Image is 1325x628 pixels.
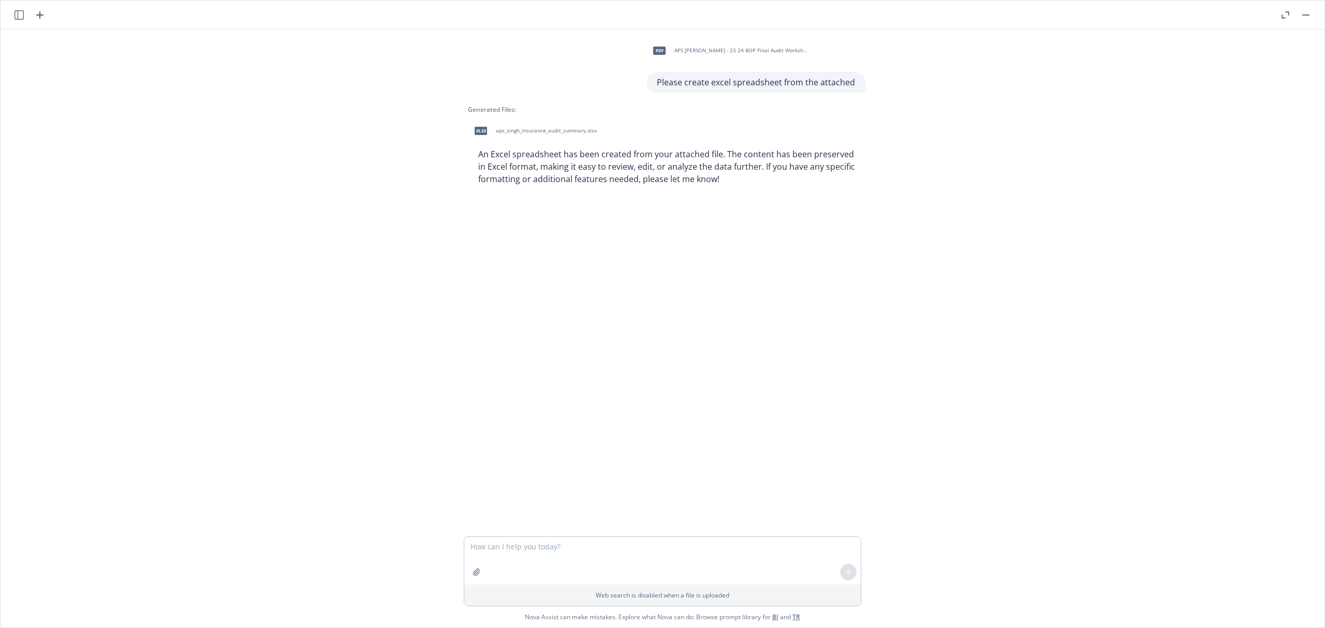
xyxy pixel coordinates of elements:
[468,105,865,114] div: Generated Files:
[653,47,666,54] span: pdf
[478,148,855,185] p: An Excel spreadsheet has been created from your attached file. The content has been preserved in ...
[772,612,778,621] a: BI
[470,591,855,600] p: Web search is disabled when a file is uploaded
[646,38,812,64] div: pdfAPS [PERSON_NAME] - 23 24 BOP Final Audit Worksheet.pdf
[496,127,597,134] span: aps_singh_insurance_audit_summary.xlsx
[657,76,855,88] p: Please create excel spreadsheet from the attached
[792,612,800,621] a: TR
[475,127,487,134] span: xlsx
[468,118,599,144] div: xlsxaps_singh_insurance_audit_summary.xlsx
[674,47,810,54] span: APS [PERSON_NAME] - 23 24 BOP Final Audit Worksheet.pdf
[525,606,800,627] span: Nova Assist can make mistakes. Explore what Nova can do: Browse prompt library for and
